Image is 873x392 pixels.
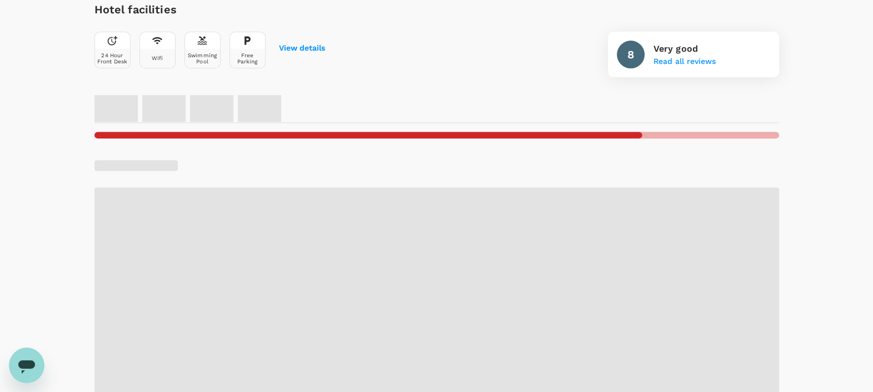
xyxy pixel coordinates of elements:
[9,348,44,383] iframe: Button to launch messaging window
[232,52,263,64] div: Free Parking
[152,55,163,61] div: Wifi
[187,52,218,64] div: Swimming Pool
[94,1,325,18] h6: Hotel facilities
[653,42,716,56] p: Very good
[653,57,716,66] button: Read all reviews
[97,52,128,64] div: 24 Hour Front Desk
[627,46,633,63] h6: 8
[279,44,325,53] button: View details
